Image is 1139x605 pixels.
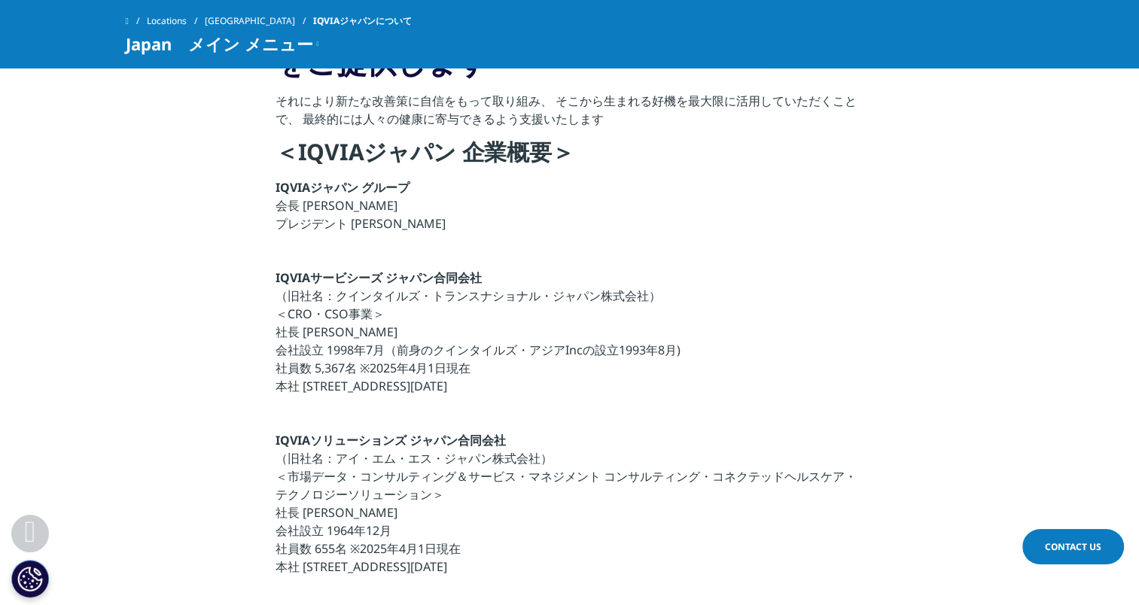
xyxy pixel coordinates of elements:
[276,431,863,585] p: （旧社名：アイ・エム・エス・ジャパン株式会社） ＜市場データ・コンサルティング＆サービス・マネジメント コンサルティング・コネクテッドヘルスケア・テクノロジーソリューション＞ 社長 [PERSO...
[313,8,412,35] span: IQVIAジャパンについて
[276,179,410,196] strong: IQVIAジャパン グループ
[276,432,506,448] strong: IQVIAソリューションズ ジャパン合同会社
[276,92,863,137] p: それにより新たな改善策に自信をもって取り組み、 そこから生まれる好機を最大限に活用していただくことで、 最終的には人々の健康に寄与できるよう支援いたします
[126,35,313,53] span: Japan メイン メニュー
[276,269,482,286] strong: IQVIAサービシーズ ジャパン合同会社
[147,8,205,35] a: Locations
[1045,540,1101,553] span: Contact Us
[276,178,863,242] p: 会長 [PERSON_NAME] プレジデント [PERSON_NAME]
[276,269,863,404] p: （旧社名：クインタイルズ・トランスナショナル・ジャパン株式会社） ＜CRO・CSO事業＞ 社長 [PERSON_NAME] 会社設立 1998年7月（前身のクインタイルズ・アジアIncの設立19...
[276,137,863,178] h4: ＜IQVIAジャパン 企業概要＞
[11,560,49,597] button: Cookie 設定
[1022,529,1124,564] a: Contact Us
[205,8,313,35] a: [GEOGRAPHIC_DATA]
